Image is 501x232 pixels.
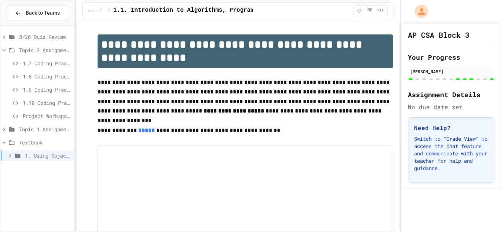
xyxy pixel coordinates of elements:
span: 1.9 Coding Practice [23,86,71,93]
span: Back to Teams [26,9,60,17]
span: Textbook [19,139,71,146]
span: / [108,7,110,13]
div: No due date set [408,103,494,111]
span: 1.10 Coding Practice [23,99,71,107]
h2: Assignment Details [408,89,494,100]
span: Topic 1 Assignments [19,125,71,133]
h3: Need Help? [414,124,488,132]
span: 1.8 Coding Practice [23,73,71,80]
span: / [99,7,102,13]
span: Topic 2 Assignments [19,46,71,54]
span: 1.7 Coding Practice [23,59,71,67]
button: Back to Teams [7,5,68,21]
span: 8/26 Quiz Review [19,33,71,41]
div: My Account [407,3,430,20]
h2: Your Progress [408,52,494,62]
div: [PERSON_NAME] [410,68,492,75]
span: ... [88,7,96,13]
span: 1.1. Introduction to Algorithms, Programming, and Compilers [113,6,321,15]
p: Switch to "Grade View" to access the chat feature and communicate with your teacher for help and ... [414,135,488,172]
h1: AP CSA Block 3 [408,30,469,40]
span: 60 [364,7,376,13]
span: min [377,7,385,13]
span: Project Workspace [23,112,71,120]
span: 1. Using Objects and Methods [25,152,71,159]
